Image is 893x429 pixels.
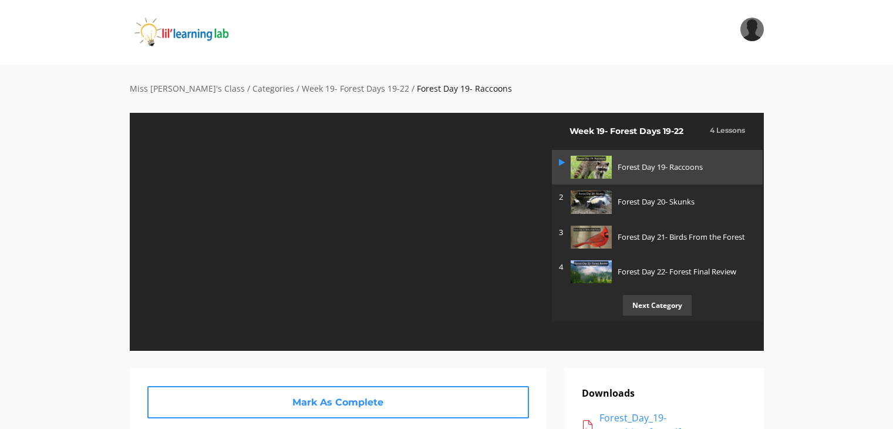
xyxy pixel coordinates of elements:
[740,18,764,41] img: b69540b4e3c2b2a40aee966d5313ed02
[559,226,565,239] p: 3
[552,150,763,185] a: Forest Day 19- Raccoons
[618,231,750,243] p: Forest Day 21- Birds From the Forest
[417,82,512,95] div: Forest Day 19- Raccoons
[571,156,612,179] img: wzUy0MQN2zA80JeeoKCw_Screen_Shot_2022-03-25_at_7.57.42_AM.png
[302,83,409,94] a: Week 19- Forest Days 19-22
[623,295,692,316] p: Next Category
[552,185,763,219] a: 2 Forest Day 20- Skunks
[296,82,299,95] div: /
[710,125,745,136] h3: 4 Lessons
[618,196,750,208] p: Forest Day 20- Skunks
[130,83,245,94] a: Miss [PERSON_NAME]'s Class
[559,261,565,273] p: 4
[571,190,612,213] img: 7pAJjvNwTbqBCnZLv9aK_Screen_Shot_2022-03-25_at_8.01.38_AM.png
[552,220,763,254] a: 3 Forest Day 21- Birds From the Forest
[571,226,612,249] img: UawbYMqAR1amoymSZQD5_Screen_Shot_2022-03-25_at_8.05.45_AM.png
[412,82,415,95] div: /
[552,254,763,289] a: 4 Forest Day 22- Forest Final Review
[582,386,746,401] p: Downloads
[247,82,250,95] div: /
[570,125,705,138] h2: Week 19- Forest Days 19-22
[252,83,294,94] a: Categories
[618,266,750,278] p: Forest Day 22- Forest Final Review
[552,289,763,321] a: Next Category
[147,386,529,418] a: Mark As Complete
[559,191,565,203] p: 2
[618,161,750,173] p: Forest Day 19- Raccoons
[571,260,612,283] img: 3nn2hzxvTburWTVN84YE_Screen_Shot_2022-03-25_at_8.11.39_AM.png
[130,18,264,47] img: iJObvVIsTmeLBah9dr2P_logo_360x80.png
